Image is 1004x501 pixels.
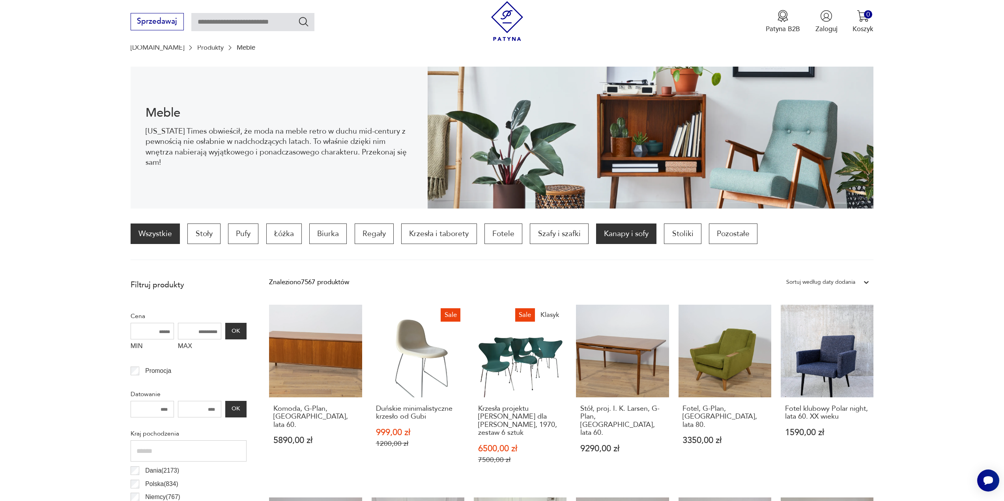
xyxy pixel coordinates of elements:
[857,10,869,22] img: Ikona koszyka
[269,305,362,482] a: Komoda, G-Plan, Wielka Brytania, lata 60.Komoda, G-Plan, [GEOGRAPHIC_DATA], lata 60.5890,00 zł
[580,445,665,453] p: 9290,00 zł
[225,323,247,339] button: OK
[298,16,309,27] button: Szukaj
[777,10,789,22] img: Ikona medalu
[131,223,180,244] a: Wszystkie
[815,10,838,34] button: Zaloguj
[487,1,527,41] img: Patyna - sklep z meblami i dekoracjami vintage
[131,389,247,399] p: Datowanie
[178,339,221,354] label: MAX
[977,469,999,492] iframe: Smartsupp widget button
[853,24,873,34] p: Koszyk
[401,223,477,244] a: Krzesła i taborety
[766,24,800,34] p: Patyna B2B
[131,19,184,25] a: Sprzedawaj
[820,10,832,22] img: Ikonka użytkownika
[766,10,800,34] button: Patyna B2B
[815,24,838,34] p: Zaloguj
[309,223,347,244] a: Biurka
[131,311,247,321] p: Cena
[786,277,855,287] div: Sortuj według daty dodania
[197,44,224,51] a: Produkty
[478,445,563,453] p: 6500,00 zł
[853,10,873,34] button: 0Koszyk
[682,405,767,429] h3: Fotel, G-Plan, [GEOGRAPHIC_DATA], lata 80.
[146,126,413,168] p: [US_STATE] Times obwieścił, że moda na meble retro w duchu mid-century z pewnością nie osłabnie w...
[266,223,302,244] a: Łóżka
[478,405,563,437] h3: Krzesła projektu [PERSON_NAME] dla [PERSON_NAME], 1970, zestaw 6 sztuk
[145,479,178,489] p: Polska ( 834 )
[596,223,656,244] a: Kanapy i sofy
[145,366,171,376] p: Promocja
[131,339,174,354] label: MIN
[484,223,522,244] a: Fotele
[269,277,349,287] div: Znaleziono 7567 produktów
[580,405,665,437] h3: Stół, proj. I. K. Larsen, G-Plan, [GEOGRAPHIC_DATA], lata 60.
[530,223,588,244] a: Szafy i szafki
[474,305,567,482] a: SaleKlasykKrzesła projektu Arne Jacobsena dla Fritz Hansen, 1970, zestaw 6 sztukKrzesła projektu ...
[273,405,358,429] h3: Komoda, G-Plan, [GEOGRAPHIC_DATA], lata 60.
[376,428,460,437] p: 999,00 zł
[145,466,179,476] p: Dania ( 2173 )
[679,305,771,482] a: Fotel, G-Plan, Wielka Brytania, lata 80.Fotel, G-Plan, [GEOGRAPHIC_DATA], lata 80.3350,00 zł
[576,305,669,482] a: Stół, proj. I. K. Larsen, G-Plan, Wielka Brytania, lata 60.Stół, proj. I. K. Larsen, G-Plan, [GEO...
[864,10,872,19] div: 0
[682,436,767,445] p: 3350,00 zł
[131,280,247,290] p: Filtruj produkty
[376,405,460,421] h3: Duńskie minimalistyczne krzesło od Gubi
[766,10,800,34] a: Ikona medaluPatyna B2B
[273,436,358,445] p: 5890,00 zł
[428,67,873,209] img: Meble
[225,401,247,417] button: OK
[785,405,869,421] h3: Fotel klubowy Polar night, lata 60. XX wieku
[376,440,460,448] p: 1200,00 zł
[785,428,869,437] p: 1590,00 zł
[709,223,757,244] a: Pozostałe
[131,13,184,30] button: Sprzedawaj
[146,107,413,119] h1: Meble
[355,223,394,244] a: Regały
[478,456,563,464] p: 7500,00 zł
[237,44,255,51] p: Meble
[664,223,701,244] a: Stoliki
[187,223,220,244] a: Stoły
[228,223,258,244] a: Pufy
[781,305,873,482] a: Fotel klubowy Polar night, lata 60. XX wiekuFotel klubowy Polar night, lata 60. XX wieku1590,00 zł
[131,44,184,51] a: [DOMAIN_NAME]
[372,305,464,482] a: SaleDuńskie minimalistyczne krzesło od GubiDuńskie minimalistyczne krzesło od Gubi999,00 zł1200,0...
[131,428,247,439] p: Kraj pochodzenia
